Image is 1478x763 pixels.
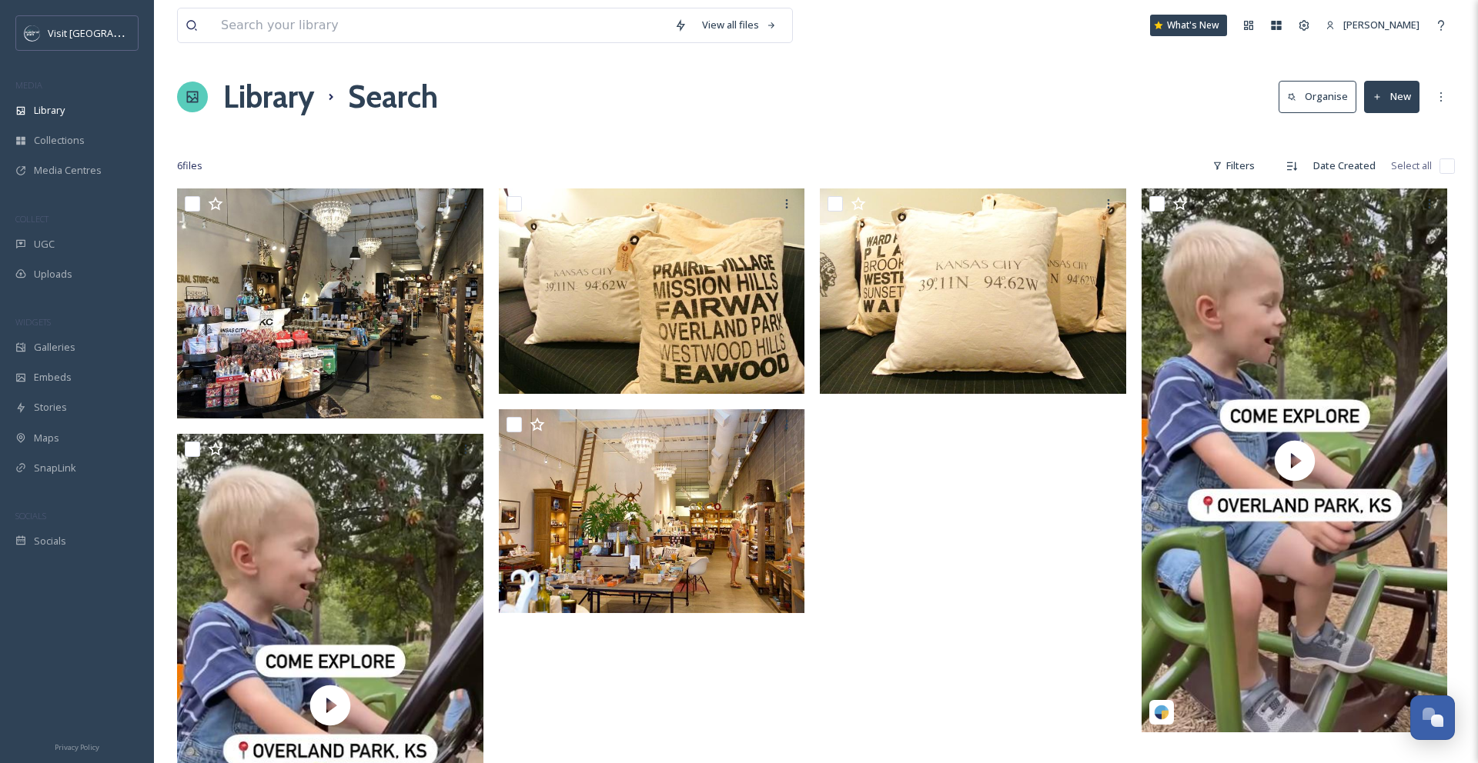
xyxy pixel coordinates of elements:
span: 6 file s [177,158,202,173]
input: Search your library [213,8,667,42]
span: COLLECT [15,213,48,225]
h1: Search [348,74,438,120]
span: SOCIALS [15,510,46,521]
img: snapsea-logo.png [1154,705,1169,720]
img: general store 3.JPG [499,188,805,394]
img: bcaec94a-bc62-2cf3-0968-23c6d8731dd1.jpg [499,409,805,614]
a: What's New [1150,15,1227,36]
span: Galleries [34,340,75,355]
img: general store 1.JPG [820,188,1126,394]
a: Privacy Policy [55,737,99,755]
span: Visit [GEOGRAPHIC_DATA] [48,25,167,40]
span: Privacy Policy [55,742,99,752]
button: Organise [1279,81,1356,112]
span: Stories [34,400,67,415]
a: [PERSON_NAME] [1318,10,1427,40]
div: Filters [1205,151,1262,181]
span: SnapLink [34,461,76,475]
span: Maps [34,431,59,445]
span: Media Centres [34,163,102,178]
img: c3es6xdrejuflcaqpovn.png [25,25,40,41]
div: Date Created [1306,151,1383,181]
span: Select all [1391,158,1432,173]
button: New [1364,81,1419,112]
a: Library [223,74,314,120]
span: Uploads [34,267,72,282]
a: View all files [694,10,784,40]
span: Collections [34,133,85,148]
span: [PERSON_NAME] [1343,18,1419,32]
span: Library [34,103,65,118]
span: MEDIA [15,79,42,91]
span: Socials [34,534,66,548]
span: Embeds [34,370,72,385]
button: Open Chat [1410,695,1455,740]
img: thumbnail [1142,188,1448,732]
img: 0756e844-74c5-9541-22da-e7244322eebc.jpg [177,188,483,418]
span: WIDGETS [15,316,51,328]
span: UGC [34,237,55,252]
a: Organise [1279,81,1364,112]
